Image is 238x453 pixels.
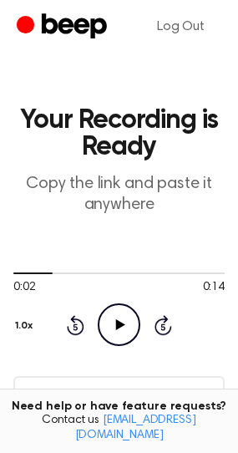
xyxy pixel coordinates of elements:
[203,279,225,297] span: 0:14
[13,279,35,297] span: 0:02
[13,107,225,160] h1: Your Recording is Ready
[140,7,221,47] a: Log Out
[17,11,111,43] a: Beep
[10,414,228,443] span: Contact us
[13,174,225,216] p: Copy the link and paste it anywhere
[13,312,39,340] button: 1.0x
[75,415,196,441] a: [EMAIL_ADDRESS][DOMAIN_NAME]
